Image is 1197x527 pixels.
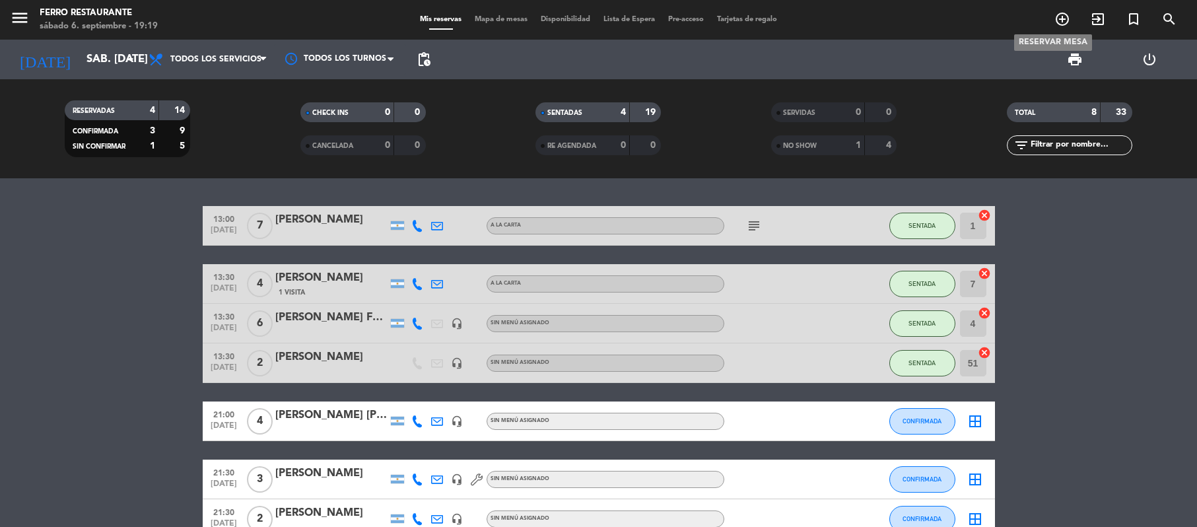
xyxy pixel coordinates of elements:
div: [PERSON_NAME] [PERSON_NAME] [275,407,388,424]
strong: 0 [886,108,894,117]
span: pending_actions [416,52,432,67]
span: SENTADAS [547,110,582,116]
span: 21:00 [207,406,240,421]
span: CONFIRMADA [903,417,941,425]
div: [PERSON_NAME] [275,505,388,522]
span: Sin menú asignado [491,418,549,423]
span: 1 Visita [279,287,305,298]
span: A LA CARTA [491,281,521,286]
div: [PERSON_NAME] [275,211,388,228]
span: RE AGENDADA [547,143,596,149]
strong: 0 [415,141,423,150]
span: A LA CARTA [491,223,521,228]
i: headset_mic [451,474,463,485]
i: exit_to_app [1090,11,1106,27]
div: [PERSON_NAME] [275,349,388,366]
i: headset_mic [451,318,463,330]
span: 2 [247,350,273,376]
span: RESERVADAS [73,108,115,114]
strong: 14 [174,106,188,115]
strong: 0 [385,108,390,117]
span: [DATE] [207,363,240,378]
div: Ferro Restaurante [40,7,158,20]
span: 4 [247,271,273,297]
strong: 33 [1116,108,1129,117]
span: print [1067,52,1083,67]
button: SENTADA [889,350,955,376]
i: turned_in_not [1126,11,1142,27]
i: border_all [967,472,983,487]
strong: 4 [150,106,155,115]
span: [DATE] [207,226,240,241]
strong: 5 [180,141,188,151]
span: CONFIRMADA [73,128,118,135]
span: TOTAL [1015,110,1035,116]
i: search [1161,11,1177,27]
span: NO SHOW [783,143,817,149]
span: CONFIRMADA [903,475,941,483]
i: cancel [978,209,991,222]
span: SENTADA [908,280,936,287]
span: SENTADA [908,320,936,327]
span: 3 [247,466,273,493]
span: Pre-acceso [662,16,710,23]
strong: 19 [645,108,658,117]
i: filter_list [1013,137,1029,153]
span: 13:00 [207,211,240,226]
span: [DATE] [207,479,240,495]
span: CANCELADA [312,143,353,149]
i: menu [10,8,30,28]
i: arrow_drop_down [123,52,139,67]
span: Disponibilidad [534,16,597,23]
span: SENTADA [908,222,936,229]
span: [DATE] [207,421,240,437]
span: SENTADA [908,359,936,367]
span: 21:30 [207,464,240,479]
span: Tarjetas de regalo [710,16,784,23]
span: SERVIDAS [783,110,815,116]
span: 7 [247,213,273,239]
strong: 0 [621,141,626,150]
span: Todos los servicios [170,55,261,64]
span: 6 [247,310,273,337]
i: power_settings_new [1142,52,1157,67]
i: border_all [967,413,983,429]
i: headset_mic [451,357,463,369]
strong: 0 [415,108,423,117]
strong: 9 [180,126,188,135]
span: Sin menú asignado [491,476,549,481]
i: [DATE] [10,45,80,74]
i: cancel [978,306,991,320]
div: LOG OUT [1112,40,1187,79]
span: CONFIRMADA [903,515,941,522]
span: SIN CONFIRMAR [73,143,125,150]
input: Filtrar por nombre... [1029,138,1132,153]
strong: 4 [886,141,894,150]
strong: 0 [856,108,861,117]
strong: 1 [856,141,861,150]
strong: 8 [1091,108,1097,117]
strong: 3 [150,126,155,135]
span: Mis reservas [413,16,468,23]
span: CHECK INS [312,110,349,116]
span: 13:30 [207,348,240,363]
div: [PERSON_NAME] [275,269,388,287]
button: SENTADA [889,213,955,239]
strong: 4 [621,108,626,117]
i: cancel [978,267,991,280]
span: Sin menú asignado [491,320,549,326]
span: 21:30 [207,504,240,519]
button: SENTADA [889,271,955,297]
strong: 0 [385,141,390,150]
strong: 1 [150,141,155,151]
button: CONFIRMADA [889,466,955,493]
span: Sin menú asignado [491,360,549,365]
div: [PERSON_NAME] Familia [275,309,388,326]
span: 4 [247,408,273,435]
i: subject [746,218,762,234]
span: [DATE] [207,324,240,339]
div: RESERVAR MESA [1014,34,1092,51]
span: Lista de Espera [597,16,662,23]
span: 13:30 [207,308,240,324]
i: add_circle_outline [1054,11,1070,27]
